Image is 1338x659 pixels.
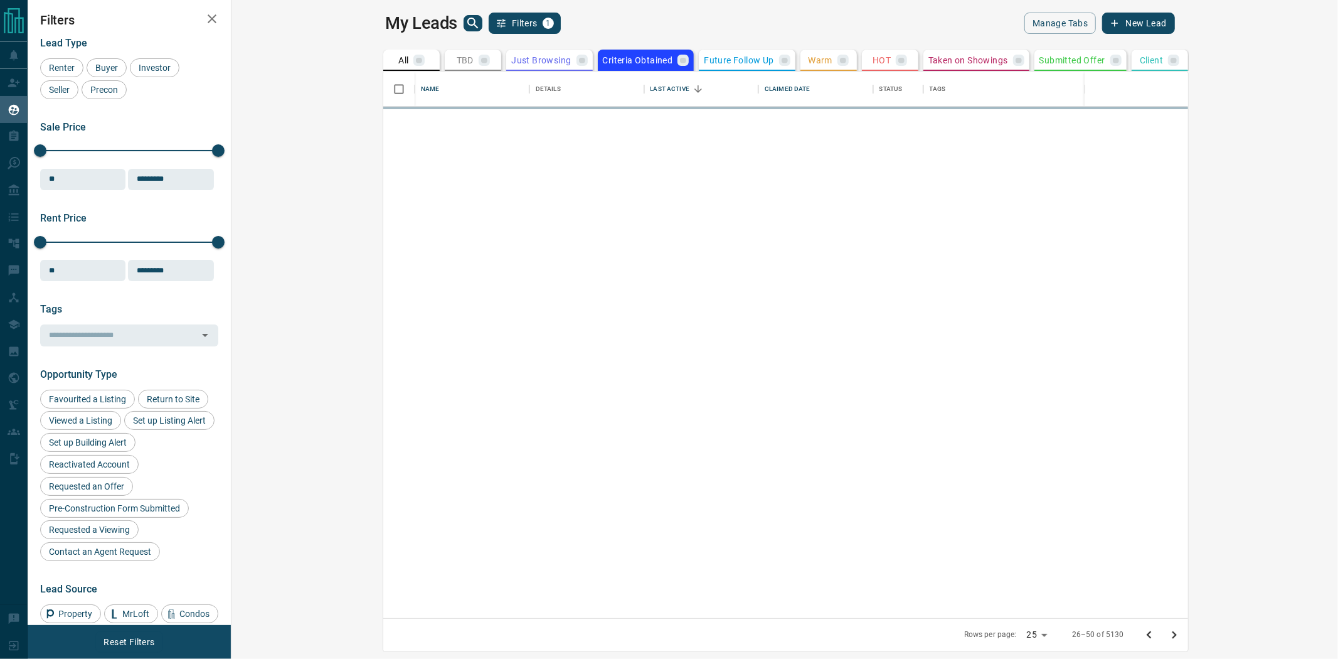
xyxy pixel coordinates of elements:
[928,56,1008,65] p: Taken on Showings
[45,415,117,426] span: Viewed a Listing
[40,390,135,409] div: Favourited a Listing
[40,212,87,224] span: Rent Price
[511,56,571,65] p: Just Browsing
[603,56,673,65] p: Criteria Obtained
[91,63,122,73] span: Buyer
[1140,56,1163,65] p: Client
[529,72,644,107] div: Details
[45,525,134,535] span: Requested a Viewing
[879,72,903,107] div: Status
[40,433,135,452] div: Set up Building Alert
[45,63,79,73] span: Renter
[54,609,97,619] span: Property
[650,72,689,107] div: Last Active
[175,609,214,619] span: Condos
[873,72,923,107] div: Status
[40,499,189,518] div: Pre-Construction Form Submitted
[40,583,97,595] span: Lead Source
[40,80,78,99] div: Seller
[40,542,160,561] div: Contact an Agent Request
[129,415,210,426] span: Set up Listing Alert
[1039,56,1105,65] p: Submitted Offer
[40,13,218,28] h2: Filters
[40,411,121,430] div: Viewed a Listing
[45,547,156,557] span: Contact an Agent Request
[45,459,134,469] span: Reactivated Account
[134,63,175,73] span: Investor
[142,394,204,404] span: Return to Site
[415,72,529,107] div: Name
[45,503,184,513] span: Pre-Construction Form Submitted
[421,72,440,107] div: Name
[689,80,707,98] button: Sort
[45,437,131,447] span: Set up Building Alert
[808,56,832,65] p: Warm
[40,520,139,539] div: Requested a Viewing
[40,121,86,133] span: Sale Price
[40,455,139,474] div: Reactivated Account
[95,631,162,653] button: Reset Filters
[489,13,561,34] button: Filters1
[124,411,215,430] div: Set up Listing Alert
[86,85,122,95] span: Precon
[130,58,179,77] div: Investor
[1162,623,1187,648] button: Go to next page
[644,72,759,107] div: Last Active
[873,56,891,65] p: HOT
[758,72,873,107] div: Claimed Date
[930,72,946,107] div: Tags
[40,37,87,49] span: Lead Type
[138,390,208,409] div: Return to Site
[40,303,62,315] span: Tags
[104,604,158,623] div: MrLoft
[1024,13,1096,34] button: Manage Tabs
[536,72,561,107] div: Details
[765,72,810,107] div: Claimed Date
[45,394,130,404] span: Favourited a Listing
[161,604,218,623] div: Condos
[385,13,457,33] h1: My Leads
[1137,623,1162,648] button: Go to previous page
[1022,626,1052,644] div: 25
[464,15,482,31] button: search button
[45,85,74,95] span: Seller
[398,56,408,65] p: All
[40,58,83,77] div: Renter
[457,56,474,65] p: TBD
[87,58,127,77] div: Buyer
[1102,13,1174,34] button: New Lead
[118,609,154,619] span: MrLoft
[40,604,101,623] div: Property
[196,326,214,344] button: Open
[704,56,773,65] p: Future Follow Up
[40,477,133,496] div: Requested an Offer
[82,80,127,99] div: Precon
[964,630,1017,640] p: Rows per page:
[40,368,117,380] span: Opportunity Type
[544,19,553,28] span: 1
[45,481,129,491] span: Requested an Offer
[1072,630,1124,640] p: 26–50 of 5130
